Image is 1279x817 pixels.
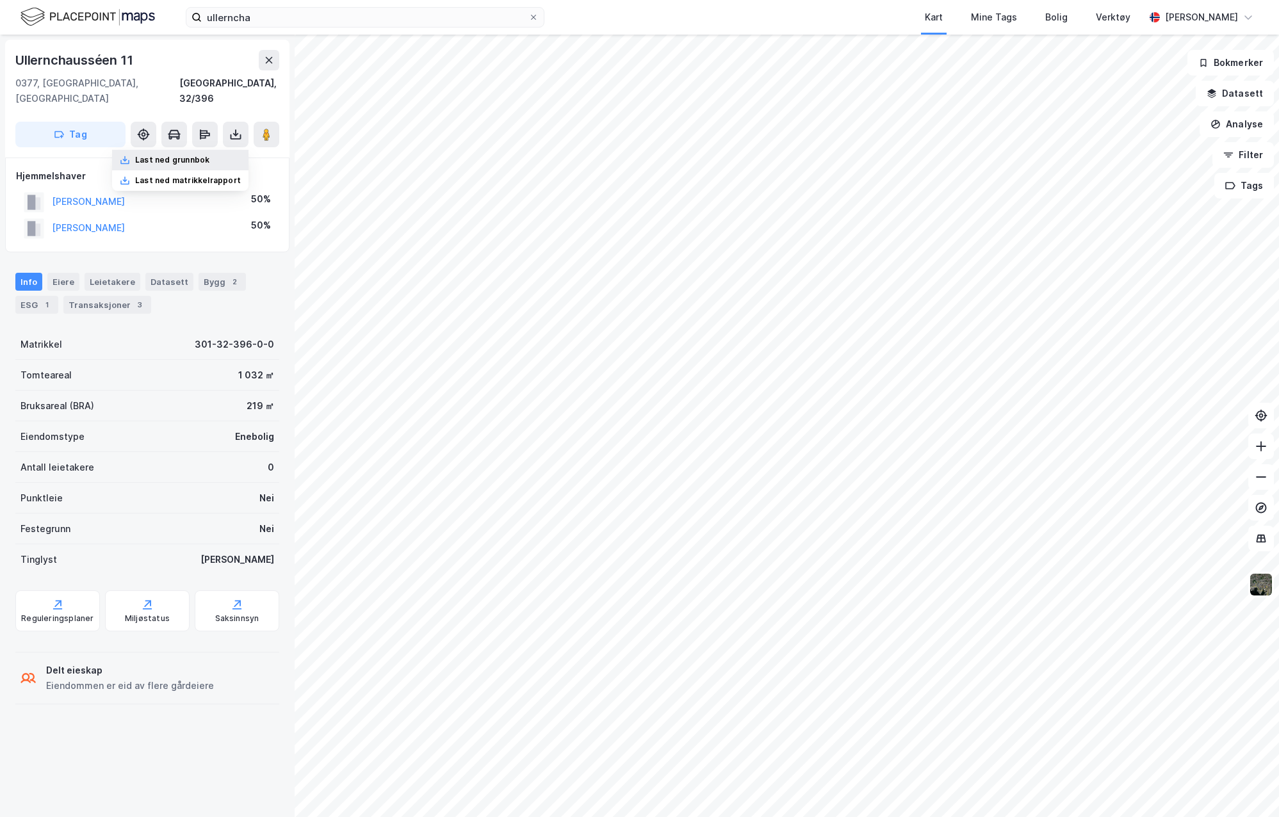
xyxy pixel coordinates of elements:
[199,273,246,291] div: Bygg
[21,613,94,624] div: Reguleringsplaner
[15,273,42,291] div: Info
[1165,10,1238,25] div: [PERSON_NAME]
[20,398,94,414] div: Bruksareal (BRA)
[15,122,126,147] button: Tag
[1200,111,1274,137] button: Analyse
[1215,756,1279,817] iframe: Chat Widget
[228,275,241,288] div: 2
[179,76,279,106] div: [GEOGRAPHIC_DATA], 32/396
[20,368,72,383] div: Tomteareal
[46,678,214,693] div: Eiendommen er eid av flere gårdeiere
[145,273,193,291] div: Datasett
[251,191,271,207] div: 50%
[215,613,259,624] div: Saksinnsyn
[1196,81,1274,106] button: Datasett
[20,337,62,352] div: Matrikkel
[46,663,214,678] div: Delt eieskap
[202,8,528,27] input: Søk på adresse, matrikkel, gårdeiere, leietakere eller personer
[1045,10,1068,25] div: Bolig
[200,552,274,567] div: [PERSON_NAME]
[133,298,146,311] div: 3
[971,10,1017,25] div: Mine Tags
[238,368,274,383] div: 1 032 ㎡
[135,155,209,165] div: Last ned grunnbok
[1214,173,1274,198] button: Tags
[925,10,943,25] div: Kart
[1187,50,1274,76] button: Bokmerker
[195,337,274,352] div: 301-32-396-0-0
[20,460,94,475] div: Antall leietakere
[63,296,151,314] div: Transaksjoner
[1096,10,1130,25] div: Verktøy
[259,521,274,537] div: Nei
[20,552,57,567] div: Tinglyst
[15,50,135,70] div: Ullernchausséen 11
[15,76,179,106] div: 0377, [GEOGRAPHIC_DATA], [GEOGRAPHIC_DATA]
[20,6,155,28] img: logo.f888ab2527a4732fd821a326f86c7f29.svg
[16,168,279,184] div: Hjemmelshaver
[15,296,58,314] div: ESG
[85,273,140,291] div: Leietakere
[1249,572,1273,597] img: 9k=
[20,521,70,537] div: Festegrunn
[135,175,241,186] div: Last ned matrikkelrapport
[20,429,85,444] div: Eiendomstype
[259,490,274,506] div: Nei
[268,460,274,475] div: 0
[247,398,274,414] div: 219 ㎡
[1212,142,1274,168] button: Filter
[40,298,53,311] div: 1
[125,613,170,624] div: Miljøstatus
[47,273,79,291] div: Eiere
[235,429,274,444] div: Enebolig
[251,218,271,233] div: 50%
[1215,756,1279,817] div: Kontrollprogram for chat
[20,490,63,506] div: Punktleie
